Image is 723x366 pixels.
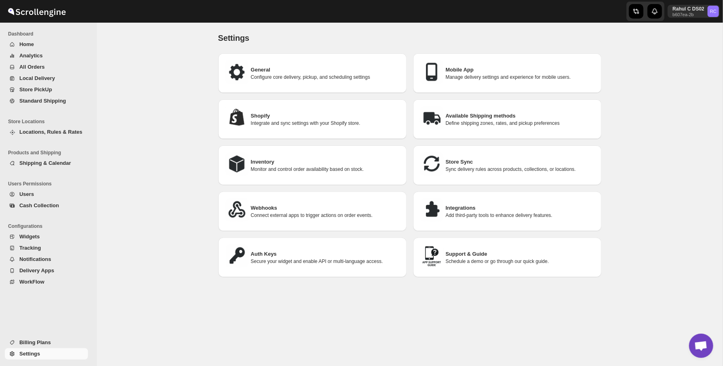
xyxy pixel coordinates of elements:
h3: Auth Keys [251,250,400,258]
img: Integrations [420,198,444,222]
span: Dashboard [8,31,91,37]
p: Secure your widget and enable API or multi-language access. [251,258,400,265]
span: Local Delivery [19,75,55,81]
p: Add third-party tools to enhance delivery features. [446,212,595,219]
span: Analytics [19,53,43,59]
text: RC [710,9,717,14]
p: Integrate and sync settings with your Shopify store. [251,120,400,126]
button: User menu [668,5,720,18]
span: Store Locations [8,118,91,125]
p: b607ea-2b [673,12,704,17]
span: Tracking [19,245,41,251]
h3: Store Sync [446,158,595,166]
button: Notifications [5,254,88,265]
h3: Mobile App [446,66,595,74]
button: Home [5,39,88,50]
button: Widgets [5,231,88,242]
img: Inventory [225,152,249,176]
button: Tracking [5,242,88,254]
p: Schedule a demo or go through our quick guide. [446,258,595,265]
h3: Support & Guide [446,250,595,258]
button: Shipping & Calendar [5,158,88,169]
img: Auth Keys [225,244,249,268]
span: Settings [19,351,40,357]
span: Configurations [8,223,91,229]
span: Home [19,41,34,47]
button: Analytics [5,50,88,61]
span: Users Permissions [8,181,91,187]
span: Cash Collection [19,202,59,208]
img: ScrollEngine [6,1,67,21]
p: Configure core delivery, pickup, and scheduling settings [251,74,400,80]
img: Available Shipping methods [420,106,444,130]
button: Users [5,189,88,200]
div: Open chat [689,334,713,358]
span: Standard Shipping [19,98,66,104]
span: WorkFlow [19,279,44,285]
span: Users [19,191,34,197]
button: Cash Collection [5,200,88,211]
h3: Integrations [446,204,595,212]
p: Sync delivery rules across products, collections, or locations. [446,166,595,172]
span: Billing Plans [19,339,51,345]
span: Products and Shipping [8,149,91,156]
button: Locations, Rules & Rates [5,126,88,138]
button: Settings [5,348,88,360]
span: Locations, Rules & Rates [19,129,82,135]
h3: Shopify [251,112,400,120]
img: Webhooks [225,198,249,222]
button: WorkFlow [5,276,88,288]
button: All Orders [5,61,88,73]
img: Shopify [225,106,249,130]
img: Mobile App [420,60,444,84]
span: Notifications [19,256,51,262]
span: Store PickUp [19,86,52,93]
p: Rahul C DS02 [673,6,704,12]
button: Billing Plans [5,337,88,348]
span: Settings [218,34,249,42]
button: Delivery Apps [5,265,88,276]
span: Rahul C DS02 [708,6,719,17]
h3: Inventory [251,158,400,166]
img: Support & Guide [420,244,444,268]
img: Store Sync [420,152,444,176]
p: Monitor and control order availability based on stock. [251,166,400,172]
h3: Webhooks [251,204,400,212]
p: Manage delivery settings and experience for mobile users. [446,74,595,80]
span: Shipping & Calendar [19,160,71,166]
img: General [225,60,249,84]
span: Widgets [19,233,40,240]
p: Define shipping zones, rates, and pickup preferences [446,120,595,126]
h3: General [251,66,400,74]
h3: Available Shipping methods [446,112,595,120]
span: All Orders [19,64,45,70]
span: Delivery Apps [19,267,54,273]
p: Connect external apps to trigger actions on order events. [251,212,400,219]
